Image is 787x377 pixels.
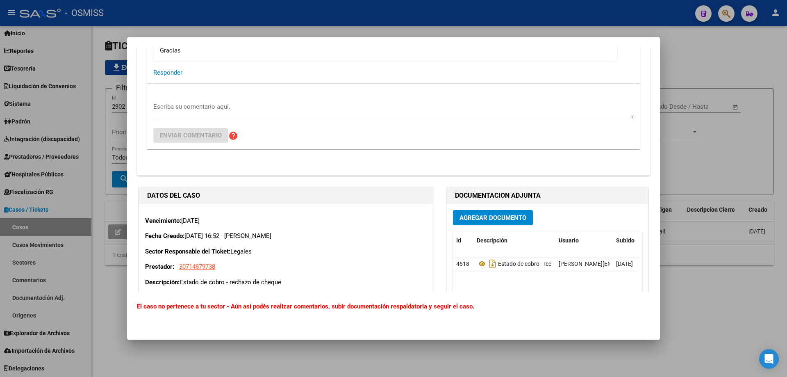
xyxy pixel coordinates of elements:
p: Estado de cobro - rechazo de cheque [145,278,426,287]
strong: DATOS DEL CASO [147,192,200,199]
strong: Vencimiento: [145,217,181,224]
datatable-header-cell: Subido [613,232,654,249]
p: [DATE] [145,216,426,226]
span: Id [456,237,461,244]
h1: DOCUMENTACION ADJUNTA [455,191,640,201]
strong: Descripción: [145,279,180,286]
button: Enviar comentario [153,128,228,143]
span: Enviar comentario [160,132,222,139]
span: Descripción [477,237,507,244]
div: Open Intercom Messenger [759,349,779,369]
span: Agregar Documento [459,214,526,222]
span: Estado de cobro - rechazo de cheque [498,260,591,267]
span: 30714879738 [179,263,215,270]
span: [PERSON_NAME][EMAIL_ADDRESS][PERSON_NAME][DOMAIN_NAME] - [PERSON_NAME] [559,260,785,267]
div: 4518 [456,259,470,269]
span: Usuario [559,237,579,244]
datatable-header-cell: Usuario [555,232,613,249]
mat-icon: help [228,131,238,141]
p: Legales [145,247,426,256]
span: Subido [616,237,635,244]
strong: Sector Responsable del Ticket: [145,248,230,255]
button: Agregar Documento [453,210,533,225]
datatable-header-cell: Id [453,232,473,249]
span: [DATE] [616,260,633,267]
strong: Prestador: [145,263,174,270]
button: Responder [153,65,182,80]
p: [DATE] 16:52 - [PERSON_NAME] [145,231,426,241]
strong: Fecha Creado: [145,232,184,240]
span: Responder [153,69,182,76]
i: Descargar documento [487,257,498,270]
datatable-header-cell: Descripción [473,232,555,249]
b: El caso no pertenece a tu sector - Aún así podés realizar comentarios, subir documentación respal... [137,303,474,310]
